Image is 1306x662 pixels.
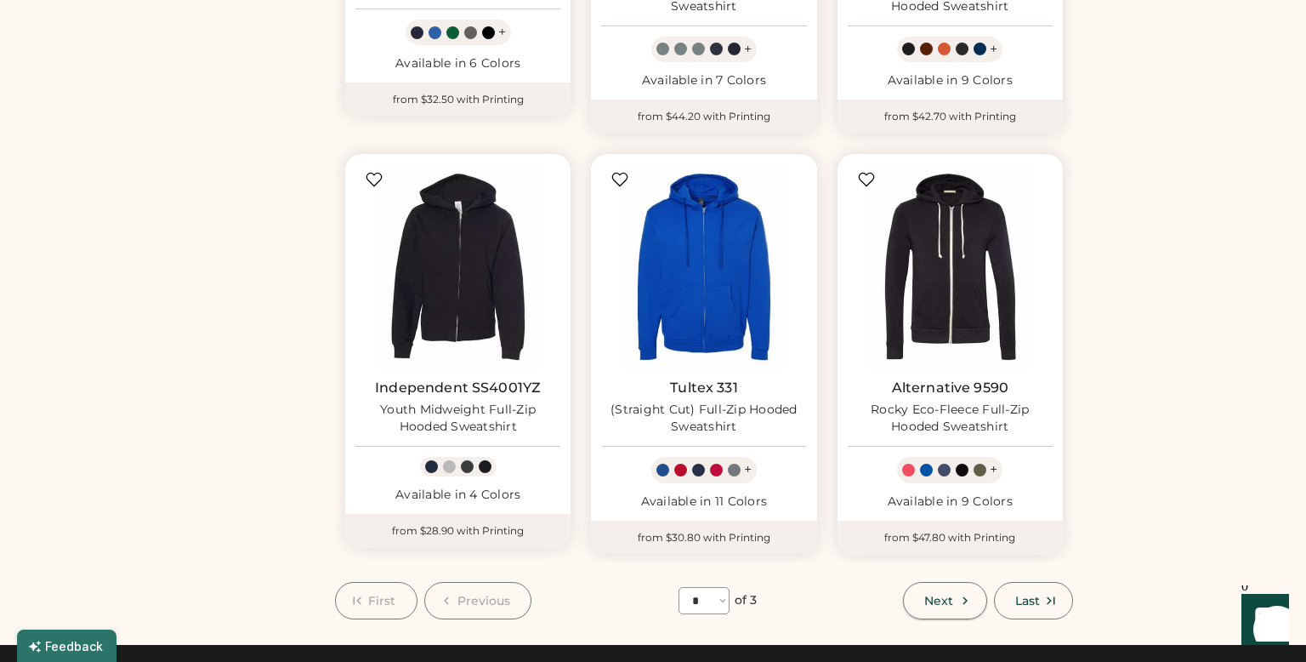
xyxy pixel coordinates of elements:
div: Available in 6 Colors [355,55,560,72]
div: + [990,460,997,479]
iframe: Front Chat [1225,585,1298,659]
a: Independent SS4001YZ [375,380,541,397]
div: Available in 4 Colors [355,487,560,504]
div: from $44.20 with Printing [591,100,816,134]
button: Previous [424,582,532,619]
div: + [744,40,752,59]
button: Last [994,582,1073,619]
div: Available in 7 Colors [601,72,806,89]
div: Rocky Eco-Fleece Full-Zip Hooded Sweatshirt [848,402,1053,436]
img: Tultex 331 (Straight Cut) Full-Zip Hooded Sweatshirt [601,164,806,369]
span: Next [924,595,953,607]
div: of 3 [735,592,757,609]
div: Youth Midweight Full-Zip Hooded Sweatshirt [355,402,560,436]
img: Independent Trading Co. SS4001YZ Youth Midweight Full-Zip Hooded Sweatshirt [355,164,560,369]
span: First [368,595,396,607]
button: Next [903,582,986,619]
img: Alternative 9590 Rocky Eco-Fleece Full-Zip Hooded Sweatshirt [848,164,1053,369]
span: Previous [457,595,511,607]
a: Alternative 9590 [892,380,1008,397]
div: from $42.70 with Printing [838,100,1063,134]
div: (Straight Cut) Full-Zip Hooded Sweatshirt [601,402,806,436]
div: + [744,460,752,479]
div: Available in 9 Colors [848,494,1053,511]
div: Available in 11 Colors [601,494,806,511]
div: + [498,23,506,42]
div: from $47.80 with Printing [838,521,1063,555]
div: + [990,40,997,59]
a: Tultex 331 [670,380,738,397]
div: Available in 9 Colors [848,72,1053,89]
div: from $30.80 with Printing [591,521,816,555]
button: First [335,582,417,619]
div: from $28.90 with Printing [345,514,571,548]
span: Last [1015,595,1040,607]
div: from $32.50 with Printing [345,83,571,117]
